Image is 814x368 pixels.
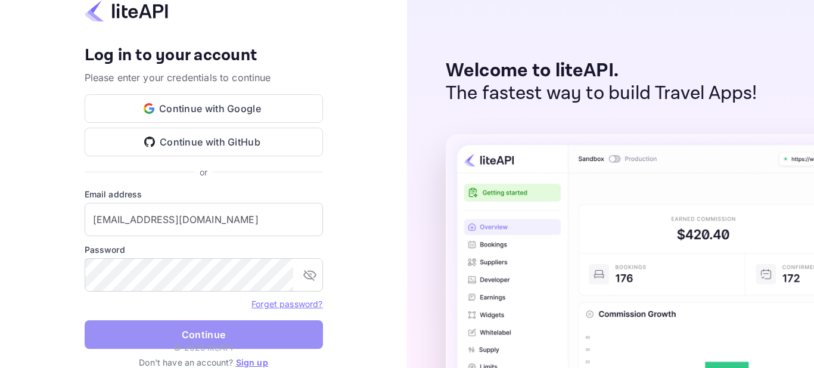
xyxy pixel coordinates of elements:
label: Password [85,243,323,256]
p: Please enter your credentials to continue [85,70,323,85]
h4: Log in to your account [85,45,323,66]
p: © 2025 liteAPI [173,341,233,354]
button: Continue with GitHub [85,128,323,156]
button: toggle password visibility [298,263,322,287]
button: Continue [85,320,323,349]
input: Enter your email address [85,203,323,236]
a: Sign up [236,357,268,367]
p: The fastest way to build Travel Apps! [446,82,757,105]
label: Email address [85,188,323,200]
button: Continue with Google [85,94,323,123]
a: Forget password? [251,298,322,310]
a: Forget password? [251,299,322,309]
p: Welcome to liteAPI. [446,60,757,82]
p: or [200,166,207,178]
